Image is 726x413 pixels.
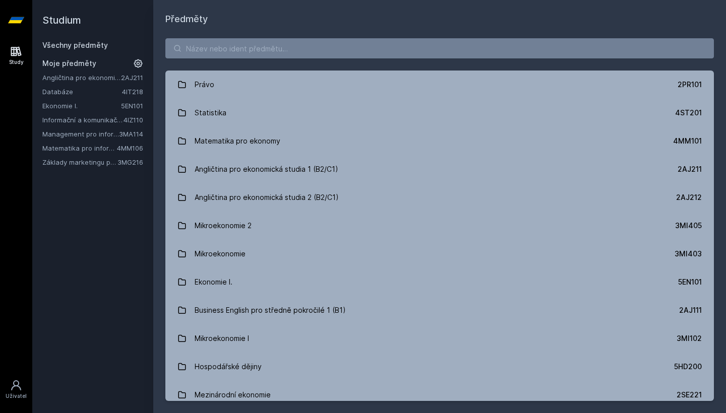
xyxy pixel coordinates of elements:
div: Mikroekonomie [195,244,246,264]
div: 3MI403 [675,249,702,259]
div: 2AJ212 [676,192,702,202]
a: 4MM106 [117,144,143,152]
a: 3MA114 [119,130,143,138]
div: 3MI102 [677,333,702,343]
a: Statistika 4ST201 [165,99,714,127]
a: 4IT218 [122,88,143,96]
a: Study [2,40,30,71]
div: 2AJ211 [678,164,702,174]
a: Uživatel [2,374,30,405]
div: Právo [195,75,214,95]
a: Základy marketingu pro informatiky a statistiky [42,157,117,167]
div: 3MI405 [675,221,702,231]
div: Statistika [195,103,226,123]
div: Mezinárodní ekonomie [195,385,271,405]
div: Mikroekonomie I [195,328,249,349]
a: Mikroekonomie 3MI403 [165,240,714,268]
div: Mikroekonomie 2 [195,216,252,236]
div: Angličtina pro ekonomická studia 1 (B2/C1) [195,159,338,179]
a: Ekonomie I. [42,101,121,111]
a: Hospodářské dějiny 5HD200 [165,353,714,381]
div: 2SE221 [677,390,702,400]
div: Uživatel [6,392,27,400]
a: 3MG216 [117,158,143,166]
a: Právo 2PR101 [165,71,714,99]
div: 2AJ111 [679,305,702,315]
a: Mezinárodní ekonomie 2SE221 [165,381,714,409]
a: Management pro informatiky a statistiky [42,129,119,139]
div: 5EN101 [678,277,702,287]
a: Angličtina pro ekonomická studia 1 (B2/C1) [42,73,121,83]
a: 4IZ110 [124,116,143,124]
a: Databáze [42,87,122,97]
a: Matematika pro ekonomy 4MM101 [165,127,714,155]
span: Moje předměty [42,58,96,68]
div: Hospodářské dějiny [195,357,262,377]
div: 4MM101 [673,136,702,146]
div: Ekonomie I. [195,272,232,292]
div: Matematika pro ekonomy [195,131,280,151]
a: Mikroekonomie I 3MI102 [165,324,714,353]
input: Název nebo ident předmětu… [165,38,714,58]
div: Angličtina pro ekonomická studia 2 (B2/C1) [195,187,339,208]
div: 4ST201 [675,108,702,118]
a: Business English pro středně pokročilé 1 (B1) 2AJ111 [165,296,714,324]
a: Informační a komunikační technologie [42,115,124,125]
div: Study [9,58,24,66]
a: Angličtina pro ekonomická studia 1 (B2/C1) 2AJ211 [165,155,714,183]
div: 2PR101 [678,80,702,90]
div: 5HD200 [674,362,702,372]
a: 5EN101 [121,102,143,110]
a: Matematika pro informatiky [42,143,117,153]
a: Angličtina pro ekonomická studia 2 (B2/C1) 2AJ212 [165,183,714,212]
div: Business English pro středně pokročilé 1 (B1) [195,300,346,320]
a: Mikroekonomie 2 3MI405 [165,212,714,240]
h1: Předměty [165,12,714,26]
a: Všechny předměty [42,41,108,49]
a: Ekonomie I. 5EN101 [165,268,714,296]
a: 2AJ211 [121,74,143,82]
